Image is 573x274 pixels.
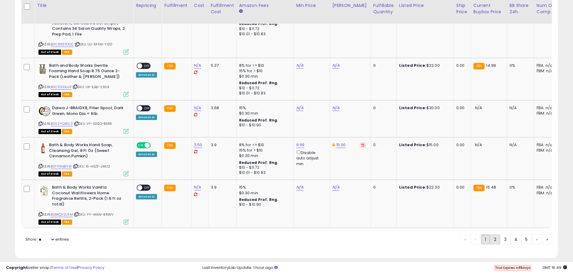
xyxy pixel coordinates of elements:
a: N/A [194,184,201,190]
a: N/A [332,184,340,190]
span: OFF [142,185,152,190]
a: N/A [194,63,201,69]
div: Fulfillable Quantity [373,2,394,15]
span: FBA [62,50,72,55]
div: Current Buybox Price [473,2,504,15]
div: ASIN: [39,185,129,224]
span: 14.99 [486,63,496,68]
a: B0C885TDQC [51,42,74,47]
div: 3.9 [211,142,232,148]
div: FBA: n/a [537,63,556,68]
div: Amazon AI [136,72,157,78]
span: FBA [62,220,72,225]
span: 2025-09-10 16:49 GMT [542,265,567,270]
a: 9.99 [296,142,305,148]
img: 11v0sBmFnKL._SL40_.jpg [39,185,51,197]
div: $10.01 - $10.83 [239,170,289,175]
small: FBA [473,185,485,191]
div: 0% [510,63,529,68]
div: ASIN: [39,105,129,133]
a: N/A [332,63,340,69]
div: N/A [510,142,529,148]
strong: Copyright [6,265,28,270]
span: ON [137,143,145,148]
div: 0 [373,63,392,68]
a: N/A [296,63,303,69]
div: $15.00 [399,142,449,148]
span: | SKU: VY-SGSO-B5RK [74,121,112,126]
div: 15% [239,105,289,111]
div: $30.00 [399,105,449,111]
a: N/A [194,105,201,111]
span: All listings that are currently out of stock and unavailable for purchase on Amazon [39,50,61,55]
div: FBM: n/a [537,148,556,153]
span: All listings that are currently out of stock and unavailable for purchase on Amazon [39,171,61,177]
small: FBA [164,63,175,69]
div: N/A [510,105,529,111]
div: $10 - $11.72 [239,86,289,91]
div: 5.37 [211,63,232,68]
a: Privacy Policy [78,265,104,270]
a: 2 [490,234,500,245]
div: 0.00 [456,185,466,190]
div: Disable auto adjust min [296,149,325,167]
span: OFF [150,143,159,148]
div: 0.00 [456,142,466,148]
div: Fulfillment Cost [211,2,234,15]
div: Fulfillment [164,2,189,9]
div: FBM: n/a [537,190,556,196]
div: $10.01 - $10.83 [239,91,289,96]
a: B0BKQV2L6M [51,212,73,217]
a: N/A [296,105,303,111]
b: Reduced Prof. Rng. [239,80,279,85]
div: 0.00 [456,63,466,68]
div: Amazon AI [136,194,157,199]
div: $0.30 min [239,74,289,79]
span: | SKU: YY-4A5N-8RWV [74,212,113,217]
div: 0.00 [456,105,466,111]
div: Repricing [136,2,159,9]
div: 3.68 [211,105,232,111]
a: B0CD33XJJR [51,85,72,90]
span: OFF [142,63,152,69]
div: $10 - $10.90 [239,202,289,207]
span: N/A [475,105,482,111]
span: › [536,236,538,242]
div: Ship Price [456,2,468,15]
small: FBA [164,142,175,149]
img: 31Io+vTjvJL._SL40_.jpg [39,142,48,154]
a: 15.00 [336,142,346,148]
div: [PERSON_NAME] [332,2,368,9]
small: FBA [164,185,175,191]
small: Amazon Fees. [239,9,243,14]
a: 3 [500,234,510,245]
img: 51wKAz5gS8L._SL40_.jpg [39,105,51,117]
b: 11 [519,265,522,270]
div: seller snap | | [6,265,104,271]
small: FBA [164,105,175,112]
div: FBA: n/a [537,185,556,190]
span: | SKU: XI-H3ZF-JMU2 [73,164,110,169]
div: 0 [373,142,392,148]
b: Bath & Body Works Hand Soap, Cleansing Gel, 8 Fl Oz (Sweet Cinnamon Pumkin) [49,142,122,161]
a: 4 [510,234,521,245]
span: Trial Expires in days [495,265,531,270]
div: 3.9 [211,185,232,190]
span: Show: entries [26,236,69,242]
div: Amazon Fees [239,2,291,9]
b: Daiwa J-BRAIDX8, Filler Spool, Dark Green, Mono Dia.= 6lb. [52,105,125,118]
div: $22.00 [399,63,449,68]
span: All listings that are currently out of stock and unavailable for purchase on Amazon [39,129,61,134]
div: ASIN: [39,142,129,176]
a: N/A [296,184,303,190]
div: 0% [510,185,529,190]
div: BB Share 24h. [510,2,531,15]
b: Listed Price: [399,105,427,111]
span: FBA [62,92,72,97]
div: 0 [373,105,392,111]
a: B0FP3NB1YW [51,164,72,169]
span: | SKU: UJ-XAYM-Y1ZG [75,42,112,47]
span: All listings that are currently out of stock and unavailable for purchase on Amazon [39,220,61,225]
div: Last InventoryLab Update: 1 hour ago. [202,265,567,271]
div: FBM: n/a [537,111,556,116]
